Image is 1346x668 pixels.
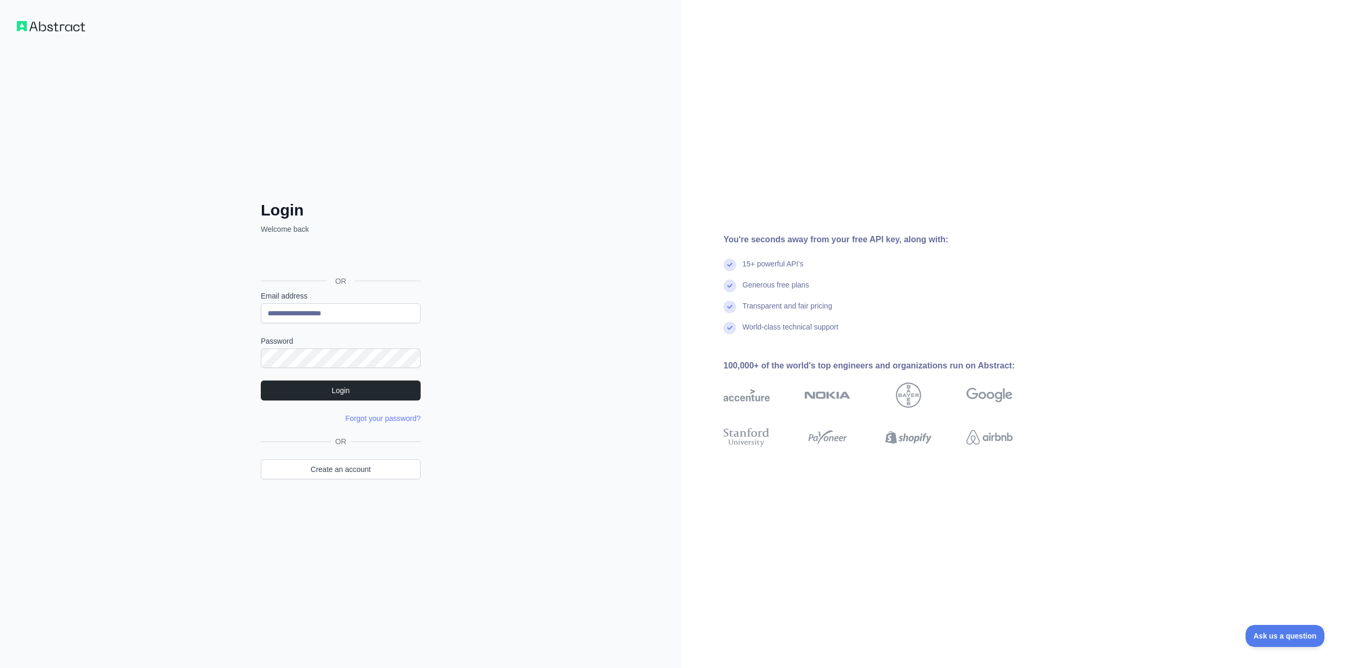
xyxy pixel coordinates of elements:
[261,201,421,220] h2: Login
[17,21,85,32] img: Workflow
[742,322,839,343] div: World-class technical support
[723,426,770,449] img: stanford university
[723,359,1046,372] div: 100,000+ of the world's top engineers and organizations run on Abstract:
[966,383,1013,408] img: google
[331,436,351,447] span: OR
[723,259,736,271] img: check mark
[804,383,851,408] img: nokia
[885,426,932,449] img: shopify
[345,414,421,423] a: Forgot your password?
[261,459,421,479] a: Create an account
[723,301,736,313] img: check mark
[742,280,809,301] div: Generous free plans
[742,301,832,322] div: Transparent and fair pricing
[742,259,803,280] div: 15+ powerful API's
[723,280,736,292] img: check mark
[723,322,736,334] img: check mark
[1246,625,1325,647] iframe: Toggle Customer Support
[804,426,851,449] img: payoneer
[256,246,424,269] iframe: כפתור לכניסה באמצעות חשבון Google
[261,336,421,346] label: Password
[723,383,770,408] img: accenture
[327,276,355,286] span: OR
[966,426,1013,449] img: airbnb
[261,381,421,400] button: Login
[261,291,421,301] label: Email address
[723,233,1046,246] div: You're seconds away from your free API key, along with:
[896,383,921,408] img: bayer
[261,224,421,234] p: Welcome back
